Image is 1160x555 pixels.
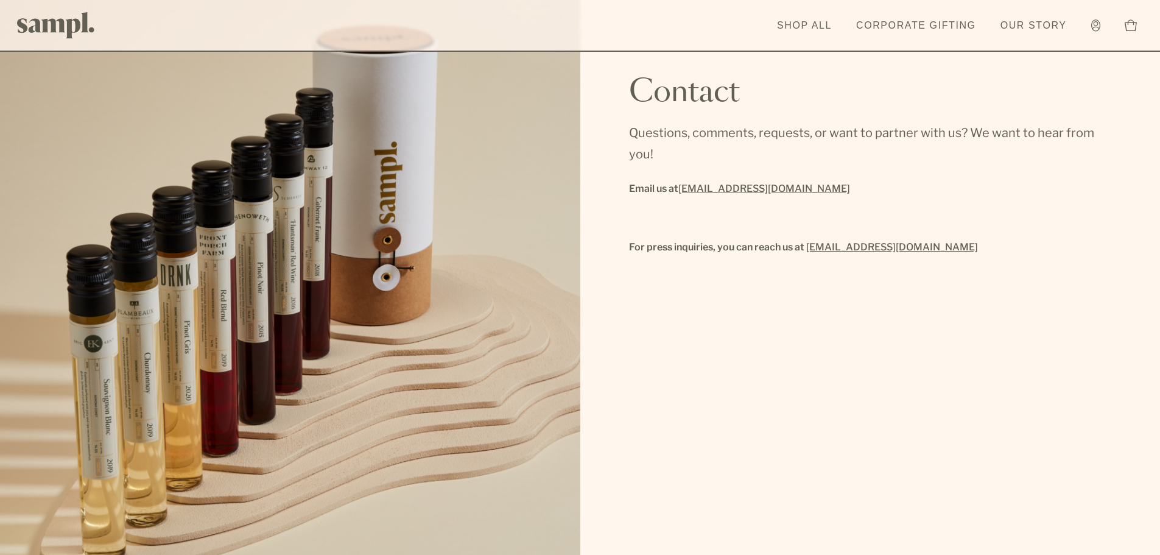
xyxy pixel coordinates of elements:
[994,12,1073,39] a: Our Story
[17,12,95,38] img: Sampl logo
[678,180,850,197] a: [EMAIL_ADDRESS][DOMAIN_NAME]
[629,122,1112,165] p: Questions, comments, requests, or want to partner with us? We want to hear from you!
[771,12,838,39] a: Shop All
[850,12,982,39] a: Corporate Gifting
[629,78,740,107] h1: Contact
[629,241,804,253] strong: For press inquiries, you can reach us at
[806,239,978,256] a: [EMAIL_ADDRESS][DOMAIN_NAME]
[629,183,850,194] strong: Email us at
